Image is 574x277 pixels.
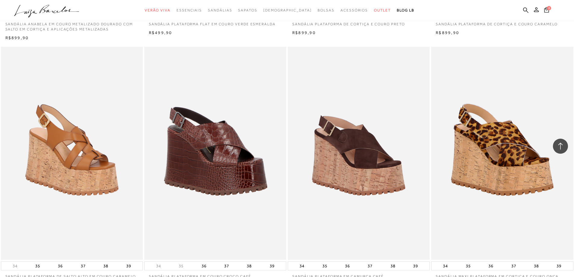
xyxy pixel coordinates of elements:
[2,48,142,259] a: SANDÁLIA PLATAFORMA DE SALTO ALTO EM COURO CARAMELO COM TIRAS CRUZADAS SANDÁLIA PLATAFORMA DE SAL...
[263,8,312,12] span: [DEMOGRAPHIC_DATA]
[208,8,232,12] span: Sandálias
[288,18,430,27] a: SANDÁLIA PLATAFORMA DE CORTIÇA E COURO PRETO
[432,47,573,260] img: SANDÁLIA MAXI PLATAFORMA EM CORTIÇA E COURO ONÇA
[177,5,202,16] a: categoryNavScreenReaderText
[145,8,171,12] span: Verão Viva
[200,262,208,270] button: 36
[154,263,163,269] button: 34
[292,30,316,35] span: R$899,90
[238,5,257,16] a: categoryNavScreenReaderText
[149,30,172,35] span: R$499,90
[397,5,414,16] a: BLOG LB
[145,5,171,16] a: categoryNavScreenReaderText
[238,8,257,12] span: Sapatos
[177,263,185,269] button: 35
[245,262,253,270] button: 38
[288,48,429,259] img: SANDÁLIA PLATAFORMA EM CAMURÇA CAFÉ
[33,262,42,270] button: 35
[318,5,334,16] a: categoryNavScreenReaderText
[268,262,276,270] button: 39
[145,48,286,259] a: SANDÁLIA PLATAFORMA EM COURO CROCO CAFÉ SANDÁLIA PLATAFORMA EM COURO CROCO CAFÉ
[144,18,286,27] a: SANDÁLIA PLATAFORMA FLAT EM COURO VERDE ESMERALDA
[431,18,573,27] a: SANDÁLIA PLATAFORMA DE CORTIÇA E COURO CARAMELO
[374,8,391,12] span: Outlet
[366,262,374,270] button: 37
[288,48,429,259] a: SANDÁLIA PLATAFORMA EM CAMURÇA CAFÉ SANDÁLIA PLATAFORMA EM CAMURÇA CAFÉ
[124,262,133,270] button: 39
[321,262,329,270] button: 35
[11,263,19,269] button: 34
[397,8,414,12] span: BLOG LB
[2,48,142,259] img: SANDÁLIA PLATAFORMA DE SALTO ALTO EM COURO CARAMELO COM TIRAS CRUZADAS
[432,48,572,259] a: SANDÁLIA MAXI PLATAFORMA EM CORTIÇA E COURO ONÇA
[5,35,29,40] span: R$899,90
[298,262,306,270] button: 34
[547,6,551,10] span: 0
[318,8,334,12] span: Bolsas
[411,262,420,270] button: 39
[436,30,459,35] span: R$899,90
[56,262,64,270] button: 36
[145,48,286,259] img: SANDÁLIA PLATAFORMA EM COURO CROCO CAFÉ
[79,262,87,270] button: 37
[487,262,495,270] button: 36
[1,18,143,32] a: SANDÁLIA ANABELA EM COURO METALIZADO DOURADO COM SALTO EM CORTIÇA E APLICAÇÕES METALIZADAS
[177,8,202,12] span: Essenciais
[542,7,551,15] button: 0
[510,262,518,270] button: 37
[441,262,450,270] button: 34
[263,5,312,16] a: noSubCategoriesText
[222,262,231,270] button: 37
[374,5,391,16] a: categoryNavScreenReaderText
[389,262,397,270] button: 38
[102,262,110,270] button: 38
[343,262,352,270] button: 36
[340,8,368,12] span: Acessórios
[532,262,541,270] button: 38
[340,5,368,16] a: categoryNavScreenReaderText
[555,262,563,270] button: 39
[208,5,232,16] a: categoryNavScreenReaderText
[464,262,472,270] button: 35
